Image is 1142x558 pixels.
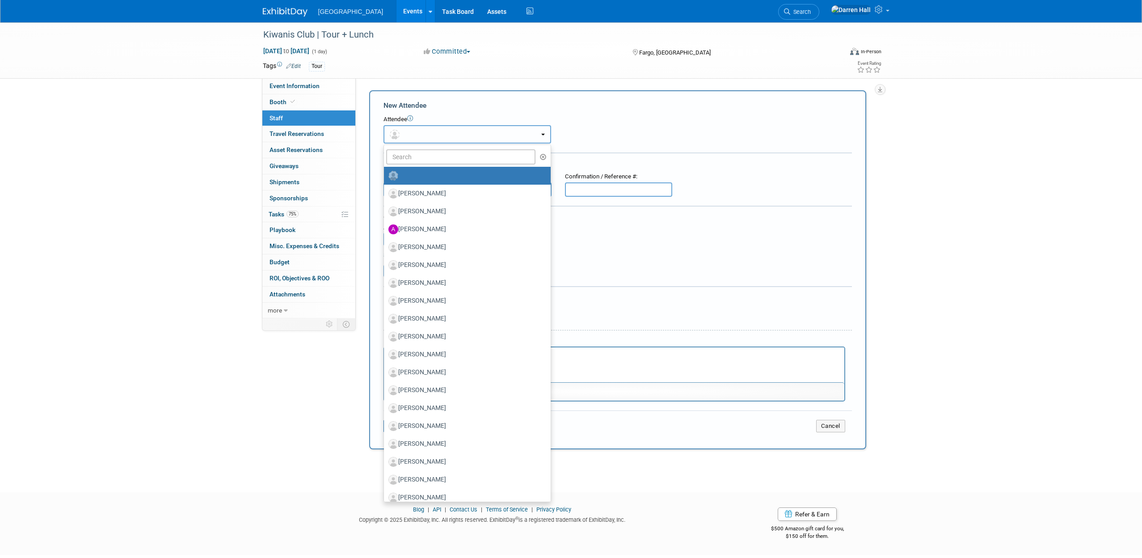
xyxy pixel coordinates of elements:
[735,519,880,540] div: $500 Amazon gift card for you,
[790,8,811,15] span: Search
[268,307,282,314] span: more
[383,337,845,345] div: Notes
[388,222,542,237] label: [PERSON_NAME]
[270,258,290,266] span: Budget
[388,419,542,433] label: [PERSON_NAME]
[388,401,542,415] label: [PERSON_NAME]
[388,294,542,308] label: [PERSON_NAME]
[270,162,299,169] span: Giveaways
[262,238,355,254] a: Misc. Expenses & Credits
[322,318,337,330] td: Personalize Event Tab Strip
[388,473,542,487] label: [PERSON_NAME]
[262,142,355,158] a: Asset Reservations
[262,303,355,318] a: more
[857,61,881,66] div: Event Rating
[486,506,528,513] a: Terms of Service
[388,350,398,359] img: Associate-Profile-5.png
[515,516,518,521] sup: ®
[388,439,398,449] img: Associate-Profile-5.png
[850,48,859,55] img: Format-Inperson.png
[262,271,355,286] a: ROI, Objectives & ROO
[388,332,398,342] img: Associate-Profile-5.png
[778,4,819,20] a: Search
[269,211,299,218] span: Tasks
[383,213,852,222] div: Cost:
[639,49,711,56] span: Fargo, [GEOGRAPHIC_DATA]
[291,99,295,104] i: Booth reservation complete
[262,174,355,190] a: Shipments
[270,226,295,233] span: Playbook
[262,94,355,110] a: Booth
[388,347,542,362] label: [PERSON_NAME]
[270,146,323,153] span: Asset Reservations
[388,457,398,467] img: Associate-Profile-5.png
[383,293,852,302] div: Misc. Attachments & Notes
[479,506,485,513] span: |
[388,475,398,485] img: Associate-Profile-5.png
[421,47,474,56] button: Committed
[262,207,355,222] a: Tasks75%
[383,115,852,124] div: Attendee
[388,437,542,451] label: [PERSON_NAME]
[388,403,398,413] img: Associate-Profile-5.png
[287,211,299,217] span: 75%
[388,330,542,344] label: [PERSON_NAME]
[388,455,542,469] label: [PERSON_NAME]
[529,506,535,513] span: |
[263,61,301,72] td: Tags
[413,506,424,513] a: Blog
[442,506,448,513] span: |
[263,514,722,524] div: Copyright © 2025 ExhibitDay, Inc. All rights reserved. ExhibitDay is a registered trademark of Ex...
[262,287,355,302] a: Attachments
[309,62,325,71] div: Tour
[388,365,542,380] label: [PERSON_NAME]
[388,240,542,254] label: [PERSON_NAME]
[263,8,308,17] img: ExhibitDay
[383,101,852,110] div: New Attendee
[388,385,398,395] img: Associate-Profile-5.png
[778,507,837,521] a: Refer & Earn
[262,190,355,206] a: Sponsorships
[388,224,398,234] img: A.jpg
[270,194,308,202] span: Sponsorships
[262,158,355,174] a: Giveaways
[262,78,355,94] a: Event Information
[860,48,881,55] div: In-Person
[831,5,871,15] img: Darren Hall
[388,186,542,201] label: [PERSON_NAME]
[536,506,571,513] a: Privacy Policy
[270,242,339,249] span: Misc. Expenses & Credits
[388,312,542,326] label: [PERSON_NAME]
[262,254,355,270] a: Budget
[388,207,398,216] img: Associate-Profile-5.png
[270,275,329,282] span: ROI, Objectives & ROO
[388,368,398,377] img: Associate-Profile-5.png
[816,420,845,432] button: Cancel
[383,159,852,168] div: Registration / Ticket Info (optional)
[262,126,355,142] a: Travel Reservations
[433,506,441,513] a: API
[426,506,431,513] span: |
[388,278,398,288] img: Associate-Profile-5.png
[260,27,829,43] div: Kiwanis Club | Tour + Lunch
[282,47,291,55] span: to
[270,130,324,137] span: Travel Reservations
[270,98,297,106] span: Booth
[450,506,477,513] a: Contact Us
[565,173,672,181] div: Confirmation / Reference #:
[388,421,398,431] img: Associate-Profile-5.png
[388,276,542,290] label: [PERSON_NAME]
[386,149,536,165] input: Search
[735,533,880,540] div: $150 off for them.
[262,110,355,126] a: Staff
[384,347,844,382] iframe: Rich Text Area
[790,46,882,60] div: Event Format
[388,242,398,252] img: Associate-Profile-5.png
[262,222,355,238] a: Playbook
[270,291,305,298] span: Attachments
[388,171,398,181] img: Unassigned-User-Icon.png
[388,314,398,324] img: Associate-Profile-5.png
[286,63,301,69] a: Edit
[270,178,299,186] span: Shipments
